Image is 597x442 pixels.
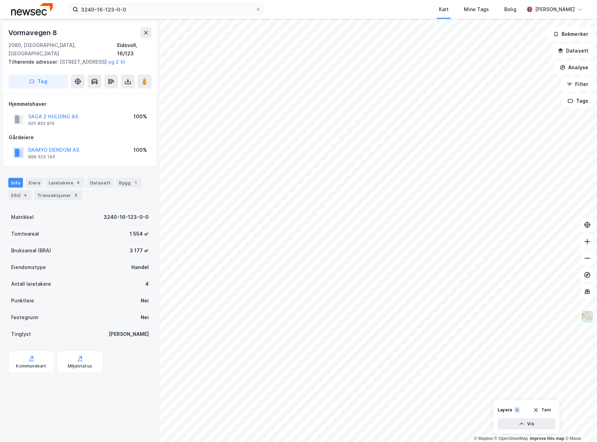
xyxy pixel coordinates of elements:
[141,313,149,322] div: Nei
[28,121,55,126] div: 925 852 910
[8,74,68,88] button: Tag
[8,59,60,65] span: Tilhørende adresser:
[554,61,594,74] button: Analyse
[8,41,117,58] div: 2080, [GEOGRAPHIC_DATA], [GEOGRAPHIC_DATA]
[72,192,79,199] div: 8
[9,100,151,108] div: Hjemmelshaver
[8,27,58,38] div: Vormavegen 8
[130,246,149,255] div: 3 177 ㎡
[133,146,147,154] div: 100%
[133,112,147,121] div: 100%
[8,178,23,188] div: Info
[562,94,594,108] button: Tags
[547,27,594,41] button: Bokmerker
[8,58,146,66] div: [STREET_ADDRESS]
[11,263,46,271] div: Eiendomstype
[87,178,113,188] div: Datasett
[117,41,152,58] div: Eidsvoll, 16/123
[141,297,149,305] div: Nei
[561,77,594,91] button: Filter
[498,407,512,413] div: Layers
[474,436,493,441] a: Mapbox
[145,280,149,288] div: 4
[11,313,38,322] div: Festegrunn
[132,179,139,186] div: 1
[439,5,449,14] div: Kart
[131,263,149,271] div: Handel
[78,4,255,15] input: Søk på adresse, matrikkel, gårdeiere, leietakere eller personer
[109,330,149,338] div: [PERSON_NAME]
[581,310,594,323] img: Z
[11,213,34,221] div: Matrikkel
[11,230,39,238] div: Tomteareal
[562,409,597,442] iframe: Chat Widget
[11,3,53,15] img: newsec-logo.f6e21ccffca1b3a03d2d.png
[34,190,82,200] div: Transaksjoner
[11,330,31,338] div: Tinglyst
[46,178,84,188] div: Leietakere
[116,178,142,188] div: Bygg
[530,436,564,441] a: Improve this map
[514,407,521,413] div: 6
[535,5,575,14] div: [PERSON_NAME]
[552,44,594,58] button: Datasett
[9,133,151,142] div: Gårdeiere
[494,436,528,441] a: OpenStreetMap
[562,409,597,442] div: Kontrollprogram for chat
[28,154,55,160] div: 999 523 145
[498,418,555,429] button: Vis
[104,213,149,221] div: 3240-16-123-0-0
[16,363,46,369] div: Kommunekart
[26,178,43,188] div: Eiere
[529,404,555,416] button: Tøm
[68,363,92,369] div: Miljøstatus
[11,280,51,288] div: Antall leietakere
[8,190,32,200] div: ESG
[504,5,516,14] div: Bolig
[464,5,489,14] div: Mine Tags
[75,179,82,186] div: 4
[130,230,149,238] div: 1 554 ㎡
[11,297,34,305] div: Punktleie
[11,246,51,255] div: Bruksareal (BRA)
[22,192,29,199] div: 4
